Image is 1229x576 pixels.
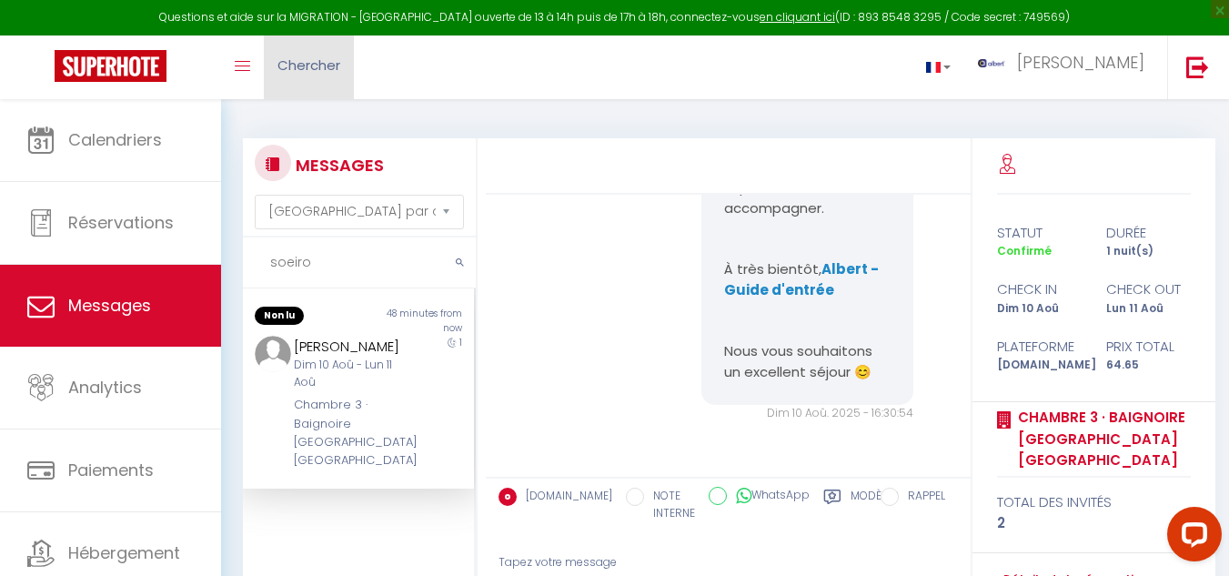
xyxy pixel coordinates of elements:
a: Chambre 3 · Baignoire [GEOGRAPHIC_DATA] [GEOGRAPHIC_DATA] [1012,407,1192,471]
input: Rechercher un mot clé [243,237,476,288]
img: logout [1186,56,1209,78]
h3: MESSAGES [291,145,384,186]
div: 48 minutes from now [358,307,474,336]
div: check out [1093,278,1203,300]
div: 1 nuit(s) [1093,243,1203,260]
div: [DOMAIN_NAME] [984,357,1093,374]
span: Messages [68,294,151,317]
label: NOTE INTERNE [644,488,695,522]
a: Albert - Guide d'entrée [724,259,881,299]
p: Nous vous souhaitons un excellent séjour 😊 [724,341,891,382]
p: À très bientôt, [724,259,891,300]
span: Non lu [255,307,304,325]
span: Calendriers [68,128,162,151]
div: [PERSON_NAME] [294,336,405,358]
span: 1 [459,336,462,349]
label: RAPPEL [899,488,945,508]
div: Dim 10 Aoû. 2025 - 16:30:54 [701,405,913,422]
div: 64.65 [1093,357,1203,374]
div: 2 [997,512,1192,534]
a: Chercher [264,35,354,99]
a: ... [PERSON_NAME] [964,35,1167,99]
span: Réservations [68,211,174,234]
div: Chambre 3 · Baignoire [GEOGRAPHIC_DATA] [GEOGRAPHIC_DATA] [294,396,405,470]
div: Dim 10 Aoû [984,300,1093,318]
a: en cliquant ici [760,9,835,25]
span: Analytics [68,376,142,399]
span: Confirmé [997,243,1052,258]
div: Plateforme [984,336,1093,358]
span: Hébergement [68,541,180,564]
div: total des invités [997,491,1192,513]
img: ... [255,336,291,372]
div: Dim 10 Aoû - Lun 11 Aoû [294,357,405,391]
span: Chercher [277,56,340,75]
div: Prix total [1093,336,1203,358]
label: WhatsApp [727,487,810,507]
span: [PERSON_NAME] [1017,51,1144,74]
span: Paiements [68,459,154,481]
img: ... [978,59,1005,67]
div: statut [984,222,1093,244]
label: Modèles [851,488,899,525]
img: Super Booking [55,50,166,82]
label: [DOMAIN_NAME] [517,488,612,508]
div: Lun 11 Aoû [1093,300,1203,318]
div: durée [1093,222,1203,244]
iframe: LiveChat chat widget [1153,500,1229,576]
div: check in [984,278,1093,300]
